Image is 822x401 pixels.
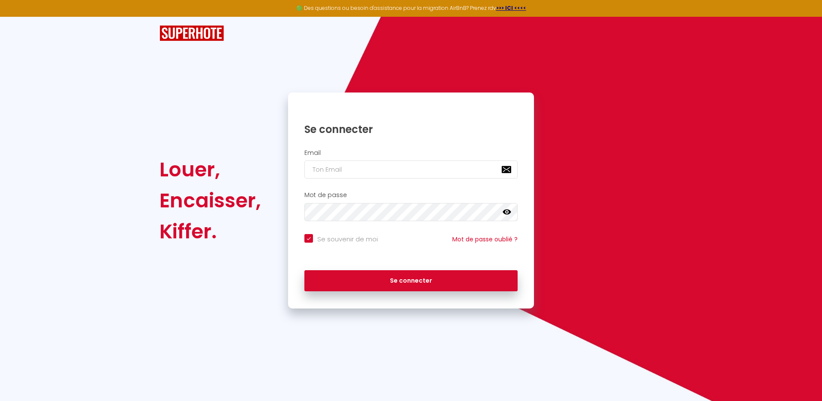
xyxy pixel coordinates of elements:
[452,235,518,244] a: Mot de passe oublié ?
[159,154,261,185] div: Louer,
[159,185,261,216] div: Encaisser,
[304,149,518,157] h2: Email
[496,4,526,12] a: >>> ICI <<<<
[159,25,224,41] img: SuperHote logo
[304,191,518,199] h2: Mot de passe
[304,123,518,136] h1: Se connecter
[304,160,518,179] input: Ton Email
[159,216,261,247] div: Kiffer.
[304,270,518,292] button: Se connecter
